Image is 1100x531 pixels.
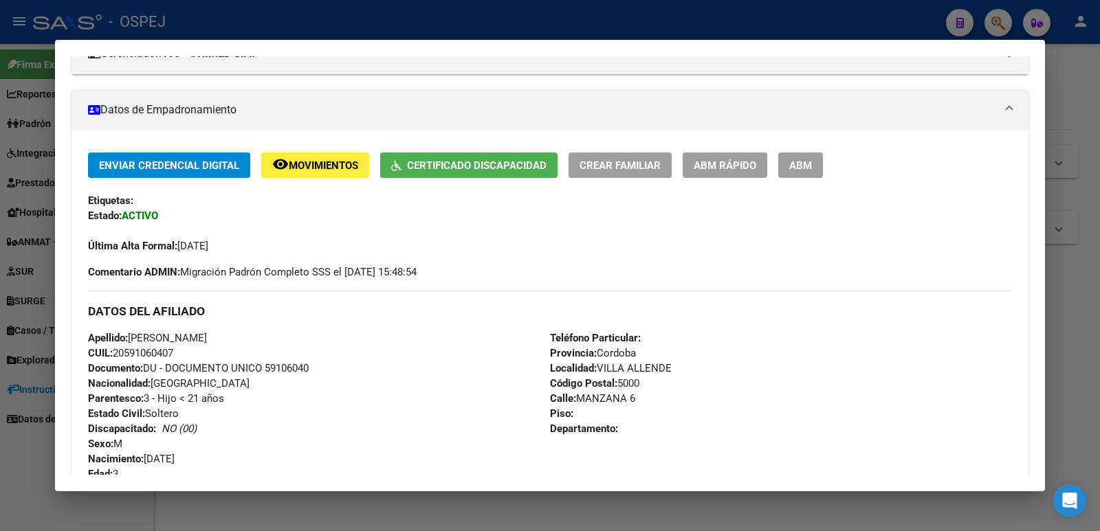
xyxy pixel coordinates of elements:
[99,159,239,172] span: Enviar Credencial Digital
[580,159,661,172] span: Crear Familiar
[88,240,177,252] strong: Última Alta Formal:
[88,102,995,118] mat-panel-title: Datos de Empadronamiento
[789,159,812,172] span: ABM
[569,152,672,178] button: Crear Familiar
[289,159,358,172] span: Movimientos
[550,392,576,405] strong: Calle:
[88,362,309,374] span: DU - DOCUMENTO UNICO 59106040
[550,407,573,420] strong: Piso:
[550,392,635,405] span: MANZANA 6
[88,407,145,420] strong: Estado Civil:
[88,240,208,252] span: [DATE]
[88,392,144,405] strong: Parentesco:
[1053,484,1086,517] div: Open Intercom Messenger
[88,347,113,359] strong: CUIL:
[550,422,618,435] strong: Departamento:
[162,422,197,435] i: NO (00)
[88,152,250,178] button: Enviar Credencial Digital
[88,264,417,280] span: Migración Padrón Completo SSS el [DATE] 15:48:54
[88,468,113,480] strong: Edad:
[88,407,179,420] span: Soltero
[88,438,122,450] span: M
[71,89,1028,131] mat-expansion-panel-header: Datos de Empadronamiento
[88,332,128,344] strong: Apellido:
[88,210,122,222] strong: Estado:
[88,422,156,435] strong: Discapacitado:
[272,156,289,172] mat-icon: remove_red_eye
[88,468,118,480] span: 3
[88,332,207,344] span: [PERSON_NAME]
[550,377,617,389] strong: Código Postal:
[88,377,151,389] strong: Nacionalidad:
[88,438,113,450] strong: Sexo:
[88,347,173,359] span: 20591060407
[88,377,250,389] span: [GEOGRAPHIC_DATA]
[550,347,597,359] strong: Provincia:
[694,159,756,172] span: ABM Rápido
[261,152,369,178] button: Movimientos
[407,159,547,172] span: Certificado Discapacidad
[122,210,158,222] strong: ACTIVO
[88,266,180,278] strong: Comentario ADMIN:
[550,332,641,344] strong: Teléfono Particular:
[550,377,639,389] span: 5000
[88,453,175,465] span: [DATE]
[380,152,558,178] button: Certificado Discapacidad
[550,347,636,359] span: Cordoba
[683,152,767,178] button: ABM Rápido
[88,194,133,207] strong: Etiquetas:
[88,392,224,405] span: 3 - Hijo < 21 años
[550,362,597,374] strong: Localidad:
[778,152,823,178] button: ABM
[88,304,1012,319] h3: DATOS DEL AFILIADO
[88,362,143,374] strong: Documento:
[550,362,672,374] span: VILLA ALLENDE
[88,453,144,465] strong: Nacimiento:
